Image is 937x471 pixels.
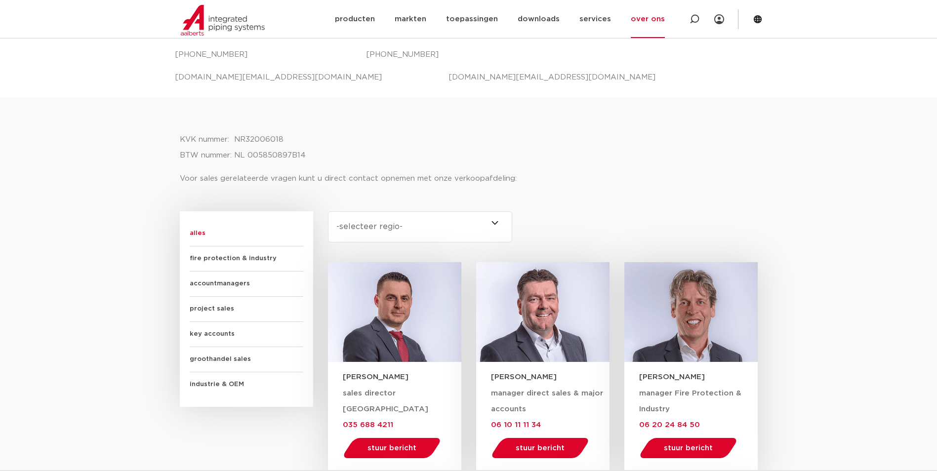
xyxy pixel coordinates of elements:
p: [DOMAIN_NAME][EMAIL_ADDRESS][DOMAIN_NAME] [DOMAIN_NAME][EMAIL_ADDRESS][DOMAIN_NAME] [175,70,763,85]
h3: [PERSON_NAME] [491,372,610,382]
span: stuur bericht [516,444,565,452]
span: fire protection & industry [190,246,303,272]
p: KVK nummer: NR32006018 BTW nummer: NL 005850897B14 [180,132,758,163]
a: 06 20 24 84 50 [639,421,700,429]
span: manager Fire Protection & Industry [639,390,741,413]
span: stuur bericht [367,444,416,452]
p: Voor sales gerelateerde vragen kunt u direct contact opnemen met onze verkoopafdeling: [180,171,758,187]
span: stuur bericht [664,444,713,452]
span: manager direct sales & major accounts [491,390,603,413]
span: project sales [190,297,303,322]
span: key accounts [190,322,303,347]
span: groothandel sales [190,347,303,372]
p: [PHONE_NUMBER] [PHONE_NUMBER] [175,47,763,63]
span: sales director [GEOGRAPHIC_DATA] [343,390,428,413]
a: 06 10 11 11 34 [491,421,541,429]
span: alles [190,221,303,246]
span: accountmanagers [190,272,303,297]
h3: [PERSON_NAME] [343,372,461,382]
span: industrie & OEM [190,372,303,397]
a: 035 688 4211 [343,421,393,429]
h3: [PERSON_NAME] [639,372,758,382]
